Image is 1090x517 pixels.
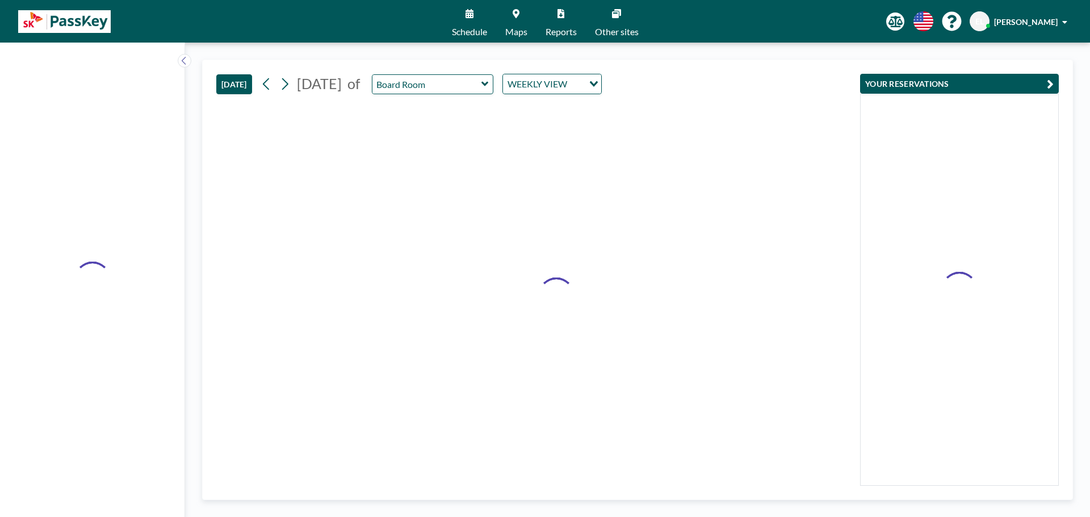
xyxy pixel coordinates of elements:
[571,77,582,91] input: Search for option
[372,75,481,94] input: Board Room
[505,27,527,36] span: Maps
[860,74,1059,94] button: YOUR RESERVATIONS
[975,16,984,27] span: EL
[595,27,639,36] span: Other sites
[297,75,342,92] span: [DATE]
[505,77,569,91] span: WEEKLY VIEW
[452,27,487,36] span: Schedule
[18,10,111,33] img: organization-logo
[216,74,252,94] button: [DATE]
[347,75,360,93] span: of
[546,27,577,36] span: Reports
[503,74,601,94] div: Search for option
[994,17,1058,27] span: [PERSON_NAME]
